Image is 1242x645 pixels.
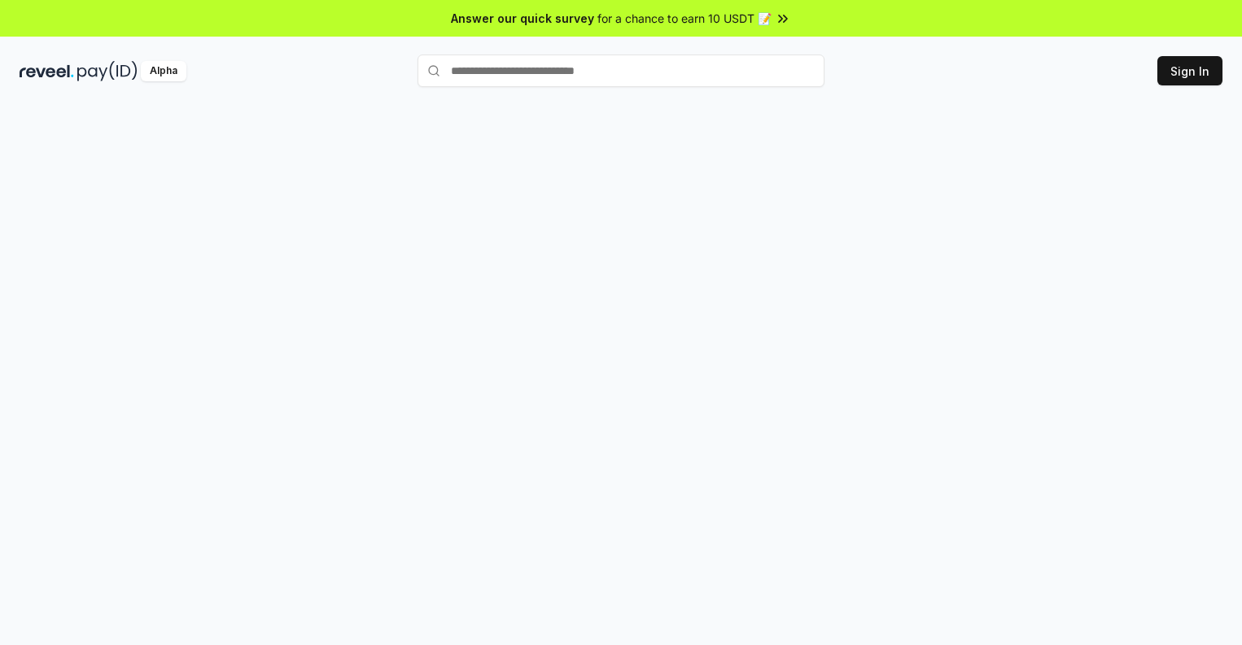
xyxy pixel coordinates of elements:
[451,10,594,27] span: Answer our quick survey
[141,61,186,81] div: Alpha
[20,61,74,81] img: reveel_dark
[77,61,138,81] img: pay_id
[1157,56,1222,85] button: Sign In
[597,10,772,27] span: for a chance to earn 10 USDT 📝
